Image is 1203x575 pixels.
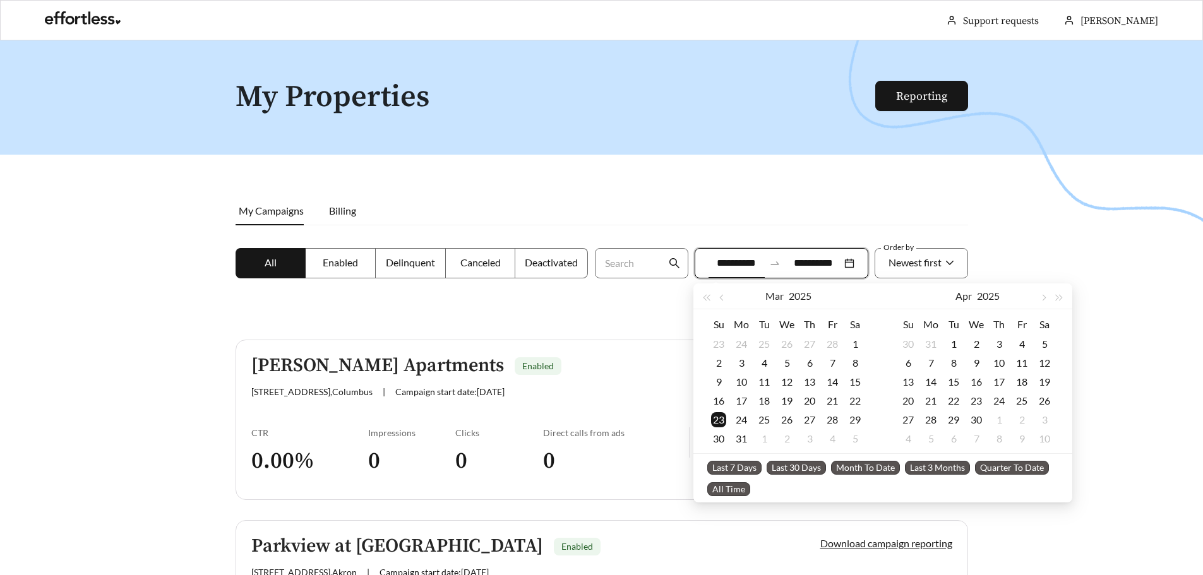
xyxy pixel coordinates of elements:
th: Su [707,314,730,335]
div: 8 [847,355,863,370]
td: 2025-03-27 [798,410,821,429]
td: 2025-05-07 [965,429,988,448]
div: 30 [969,412,984,427]
th: Mo [919,314,942,335]
td: 2025-04-16 [965,372,988,391]
td: 2025-03-03 [730,353,753,372]
span: Newest first [889,256,942,268]
div: 29 [946,412,961,427]
td: 2025-03-13 [798,372,821,391]
div: 9 [1014,431,1029,446]
td: 2025-04-24 [988,391,1010,410]
td: 2025-04-07 [919,353,942,372]
div: 2 [779,431,794,446]
div: 3 [1037,412,1052,427]
div: 5 [779,355,794,370]
td: 2025-03-09 [707,372,730,391]
div: 5 [847,431,863,446]
td: 2025-04-20 [897,391,919,410]
span: All [265,256,277,268]
td: 2025-02-25 [753,335,775,353]
th: Mo [730,314,753,335]
div: 27 [901,412,916,427]
td: 2025-03-25 [753,410,775,429]
td: 2025-03-10 [730,372,753,391]
td: 2025-03-14 [821,372,844,391]
div: 16 [711,393,726,408]
td: 2025-04-05 [844,429,866,448]
div: 18 [1014,374,1029,389]
div: 22 [847,393,863,408]
td: 2025-05-09 [1010,429,1033,448]
button: 2025 [789,283,811,309]
td: 2025-04-05 [1033,335,1056,353]
td: 2025-04-11 [1010,353,1033,372]
div: 12 [1037,355,1052,370]
div: 27 [802,412,817,427]
div: 23 [711,336,726,352]
td: 2025-05-04 [897,429,919,448]
td: 2025-03-17 [730,391,753,410]
td: 2025-04-26 [1033,391,1056,410]
th: Th [988,314,1010,335]
td: 2025-03-20 [798,391,821,410]
td: 2025-04-01 [753,429,775,448]
div: 8 [946,355,961,370]
td: 2025-03-30 [707,429,730,448]
td: 2025-03-31 [730,429,753,448]
div: 3 [991,336,1007,352]
td: 2025-03-11 [753,372,775,391]
td: 2025-05-06 [942,429,965,448]
div: 31 [734,431,749,446]
div: 26 [1037,393,1052,408]
div: 19 [1037,374,1052,389]
div: 30 [711,431,726,446]
td: 2025-04-13 [897,372,919,391]
td: 2025-03-31 [919,335,942,353]
div: 4 [1014,336,1029,352]
td: 2025-04-03 [988,335,1010,353]
td: 2025-04-25 [1010,391,1033,410]
td: 2025-04-17 [988,372,1010,391]
span: [PERSON_NAME] [1080,15,1158,27]
span: Month To Date [831,461,900,475]
div: 1 [946,336,961,352]
div: 21 [923,393,938,408]
button: Apr [955,283,972,309]
td: 2025-02-28 [821,335,844,353]
div: 31 [923,336,938,352]
span: Last 3 Months [905,461,970,475]
div: 8 [991,431,1007,446]
span: All Time [707,482,750,496]
th: Fr [1010,314,1033,335]
div: 28 [923,412,938,427]
img: line [689,427,690,458]
div: 2 [969,336,984,352]
td: 2025-04-09 [965,353,988,372]
div: 4 [825,431,840,446]
td: 2025-03-02 [707,353,730,372]
span: Campaign start date: [DATE] [395,386,505,397]
div: 2 [1014,412,1029,427]
div: 22 [946,393,961,408]
div: Clicks [455,427,543,438]
th: We [965,314,988,335]
div: 4 [901,431,916,446]
div: 21 [825,393,840,408]
th: Sa [844,314,866,335]
div: 3 [734,355,749,370]
div: 2 [711,355,726,370]
td: 2025-03-01 [844,335,866,353]
span: | [383,386,385,397]
th: Tu [942,314,965,335]
span: Enabled [522,360,554,371]
div: 13 [901,374,916,389]
td: 2025-03-29 [844,410,866,429]
div: 6 [946,431,961,446]
h5: Parkview at [GEOGRAPHIC_DATA] [251,536,543,557]
span: Last 7 Days [707,461,762,475]
div: 17 [734,393,749,408]
div: 20 [802,393,817,408]
div: 10 [1037,431,1052,446]
div: 24 [734,412,749,427]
